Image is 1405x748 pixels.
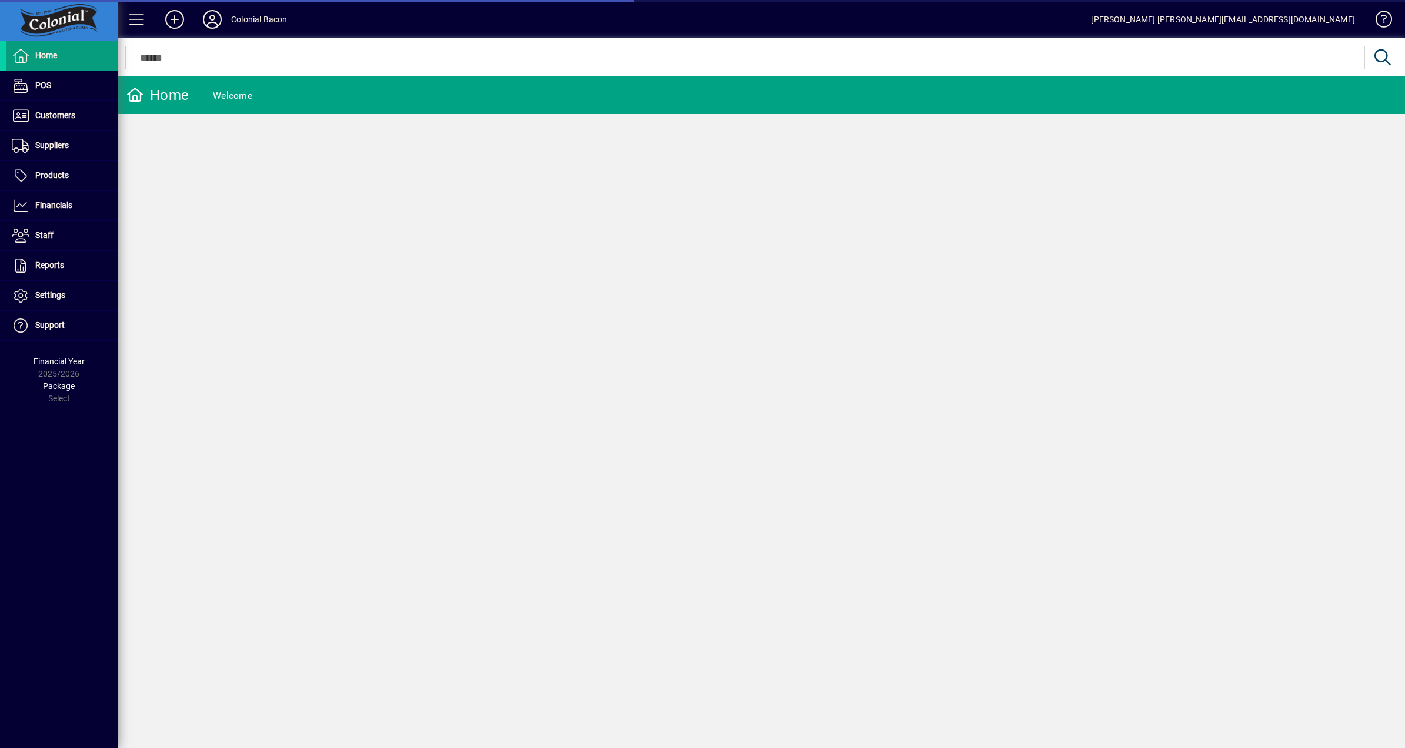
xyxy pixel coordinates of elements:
a: Settings [6,281,118,310]
a: Financials [6,191,118,220]
span: Support [35,320,65,330]
a: Customers [6,101,118,130]
span: POS [35,80,51,90]
a: Support [6,311,118,340]
div: Colonial Bacon [231,10,287,29]
span: Staff [35,230,54,240]
span: Products [35,170,69,180]
a: POS [6,71,118,100]
span: Financial Year [34,357,85,366]
button: Profile [193,9,231,30]
a: Suppliers [6,131,118,160]
span: Financials [35,200,72,210]
a: Knowledge Base [1367,2,1390,41]
a: Products [6,161,118,190]
span: Package [43,381,75,391]
a: Reports [6,251,118,280]
span: Customers [35,110,75,120]
span: Reports [35,260,64,270]
span: Home [35,51,57,60]
span: Suppliers [35,140,69,150]
div: Welcome [213,86,252,105]
a: Staff [6,221,118,250]
span: Settings [35,290,65,300]
div: Home [126,86,189,105]
div: [PERSON_NAME] [PERSON_NAME][EMAIL_ADDRESS][DOMAIN_NAME] [1091,10,1355,29]
button: Add [156,9,193,30]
